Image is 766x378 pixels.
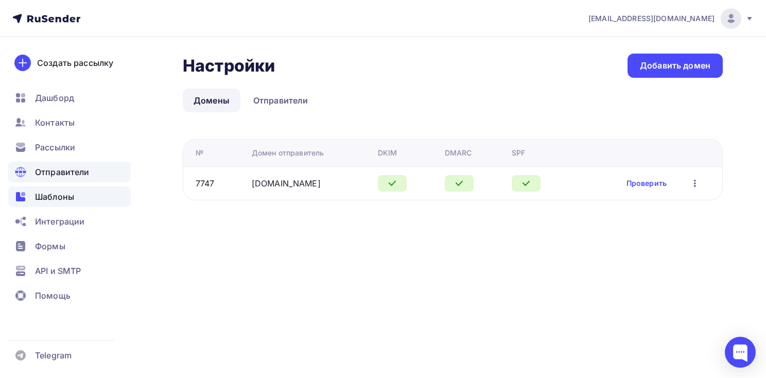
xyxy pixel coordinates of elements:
div: DMARC [445,148,472,158]
div: SPF [512,148,525,158]
a: Отправители [8,162,131,182]
a: Отправители [242,89,319,112]
div: DKIM [378,148,397,158]
a: Шаблоны [8,186,131,207]
a: Контакты [8,112,131,133]
span: Интеграции [35,215,84,228]
span: Дашборд [35,92,74,104]
span: Помощь [35,289,71,302]
h2: Настройки [183,56,275,76]
span: Telegram [35,349,72,362]
div: № [196,148,203,158]
a: [DOMAIN_NAME] [252,178,321,188]
span: Отправители [35,166,90,178]
span: Рассылки [35,141,75,153]
span: [EMAIL_ADDRESS][DOMAIN_NAME] [588,13,715,24]
span: Контакты [35,116,75,129]
a: Домены [183,89,240,112]
div: Домен отправитель [252,148,324,158]
div: Добавить домен [640,60,710,72]
div: Создать рассылку [37,57,113,69]
a: Формы [8,236,131,256]
span: API и SMTP [35,265,81,277]
a: [EMAIL_ADDRESS][DOMAIN_NAME] [588,8,754,29]
a: Дашборд [8,88,131,108]
span: Шаблоны [35,191,74,203]
div: 7747 [196,177,215,190]
a: Рассылки [8,137,131,158]
a: Проверить [626,178,667,188]
span: Формы [35,240,65,252]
